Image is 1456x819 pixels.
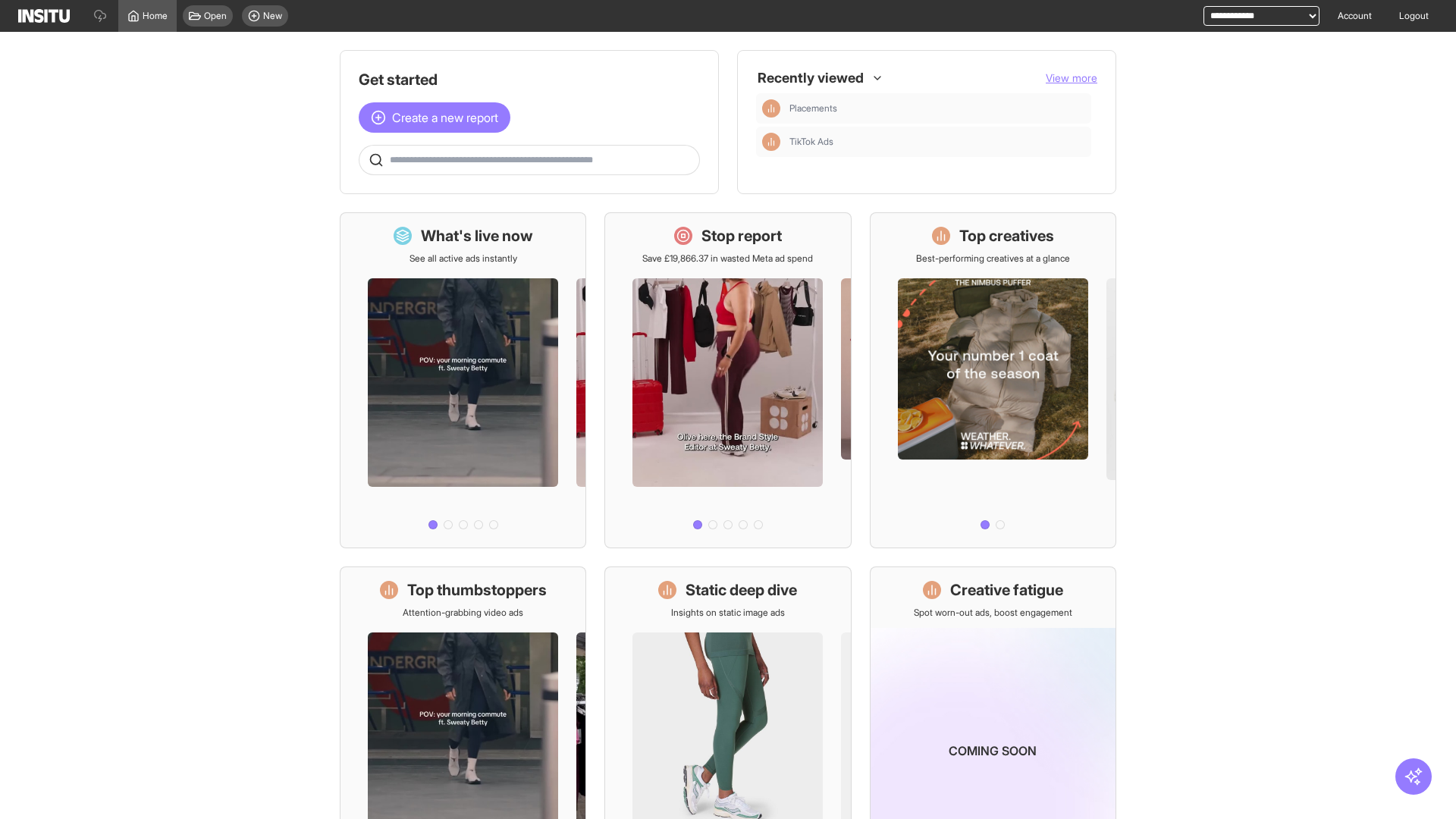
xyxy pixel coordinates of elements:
img: Logo [18,9,70,23]
p: Insights on static image ads [671,607,785,619]
div: Insights [762,99,780,118]
span: Placements [789,102,1085,115]
span: Placements [789,102,837,115]
h1: Get started [359,69,700,90]
span: View more [1046,71,1097,84]
a: Stop reportSave £19,866.37 in wasted Meta ad spend [604,212,851,548]
button: Create a new report [359,102,510,133]
p: Best-performing creatives at a glance [916,253,1070,265]
span: Home [143,10,168,22]
h1: Top thumbstoppers [407,579,547,601]
h1: Top creatives [959,225,1054,246]
h1: Static deep dive [686,579,797,601]
a: What's live nowSee all active ads instantly [340,212,586,548]
h1: Stop report [701,225,782,246]
h1: What's live now [421,225,533,246]
span: Open [204,10,227,22]
a: Top creativesBest-performing creatives at a glance [870,212,1116,548]
p: Attention-grabbing video ads [403,607,523,619]
span: TikTok Ads [789,136,1085,148]
p: See all active ads instantly [409,253,517,265]
p: Save £19,866.37 in wasted Meta ad spend [642,253,813,265]
div: Insights [762,133,780,151]
span: New [263,10,282,22]
button: View more [1046,71,1097,86]
span: Create a new report [392,108,498,127]
span: TikTok Ads [789,136,833,148]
